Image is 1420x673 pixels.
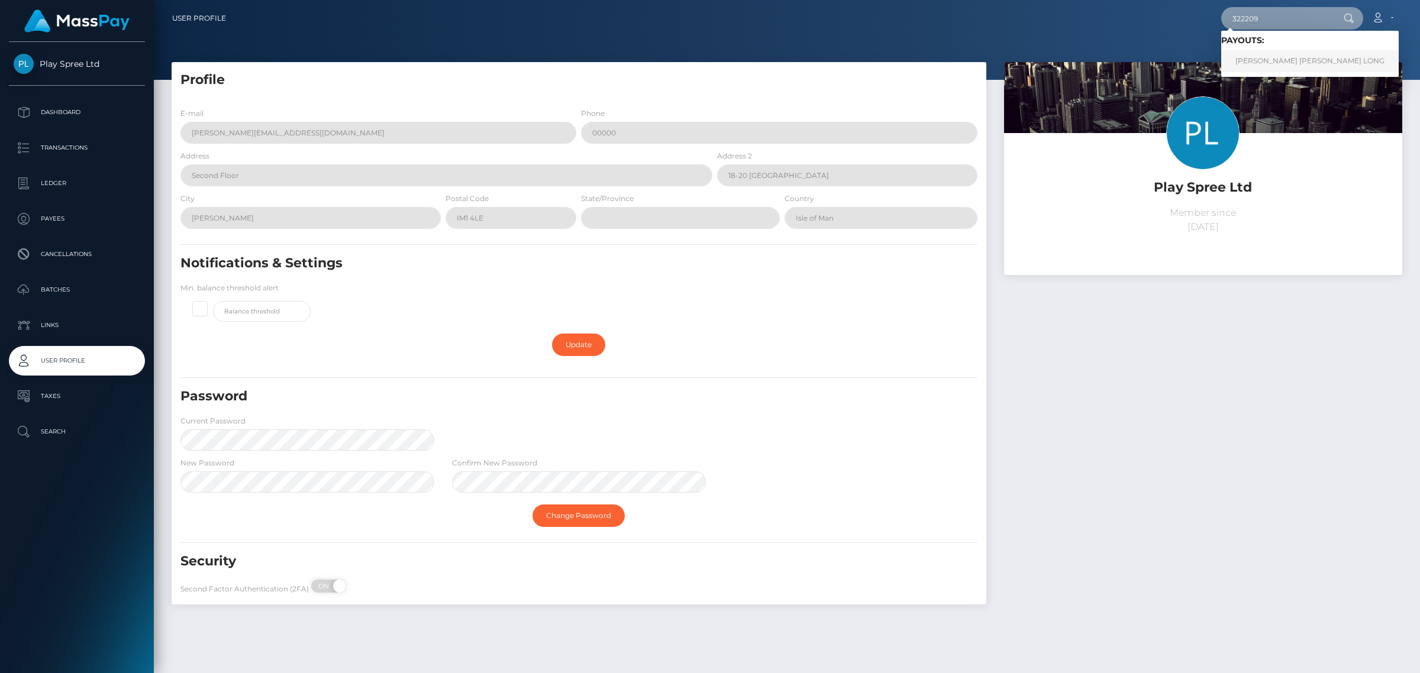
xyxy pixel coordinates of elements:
[180,283,279,293] label: Min. balance threshold alert
[180,552,848,571] h5: Security
[9,346,145,376] a: User Profile
[14,54,34,74] img: Play Spree Ltd
[172,6,226,31] a: User Profile
[180,108,204,119] label: E-mail
[14,210,140,228] p: Payees
[14,174,140,192] p: Ledger
[180,416,246,426] label: Current Password
[9,59,145,69] span: Play Spree Ltd
[1004,62,1402,328] img: ...
[452,458,537,468] label: Confirm New Password
[581,108,605,119] label: Phone
[9,204,145,234] a: Payees
[180,71,977,89] h5: Profile
[24,9,130,33] img: MassPay Logo
[14,281,140,299] p: Batches
[9,133,145,163] a: Transactions
[581,193,634,204] label: State/Province
[14,103,140,121] p: Dashboard
[14,316,140,334] p: Links
[9,417,145,446] a: Search
[9,275,145,305] a: Batches
[180,584,309,594] label: Second Factor Authentication (2FA)
[180,151,209,161] label: Address
[1221,35,1399,46] h6: Payouts:
[180,193,195,204] label: City
[14,245,140,263] p: Cancellations
[532,504,625,527] a: Change Password
[552,334,605,356] a: Update
[785,193,814,204] label: Country
[14,352,140,370] p: User Profile
[9,310,145,340] a: Links
[9,98,145,127] a: Dashboard
[1013,206,1393,234] p: Member since [DATE]
[14,423,140,441] p: Search
[310,580,340,593] span: ON
[1221,7,1332,30] input: Search...
[180,387,848,406] h5: Password
[446,193,489,204] label: Postal Code
[1013,179,1393,197] h5: Play Spree Ltd
[14,387,140,405] p: Taxes
[180,458,234,468] label: New Password
[1221,50,1399,72] a: [PERSON_NAME] [PERSON_NAME] LONG
[9,169,145,198] a: Ledger
[9,381,145,411] a: Taxes
[180,254,848,273] h5: Notifications & Settings
[9,240,145,269] a: Cancellations
[717,151,752,161] label: Address 2
[14,139,140,157] p: Transactions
